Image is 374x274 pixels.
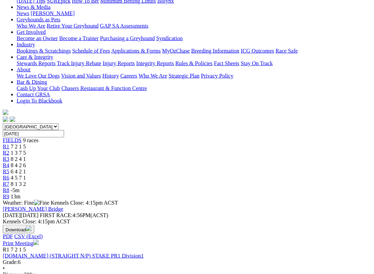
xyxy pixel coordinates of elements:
[3,137,21,143] a: FIELDS
[3,206,63,212] a: [PERSON_NAME] Bridge
[102,73,119,79] a: History
[17,4,51,10] a: News & Media
[3,212,21,218] span: [DATE]
[11,175,26,181] span: 4 5 7 1
[11,187,20,193] span: -5m
[3,247,9,252] span: R1
[11,144,26,149] span: 7 2 1 5
[3,194,9,199] a: R9
[30,10,74,16] a: [PERSON_NAME]
[3,259,371,265] div: 6
[11,169,26,174] span: 6 4 2 1
[139,73,167,79] a: Who We Are
[11,150,26,156] span: 1 3 7 5
[34,200,49,206] img: Fine
[3,259,18,265] span: Grade:
[3,253,144,259] a: [DOMAIN_NAME] (STRAIGHT N/P) STAKE PR1 Division1
[136,60,174,66] a: Integrity Reports
[3,200,51,206] span: Weather: Fine
[47,23,99,29] a: Retire Your Greyhound
[241,60,273,66] a: Stay On Track
[100,35,155,41] a: Purchasing a Greyhound
[17,10,29,16] a: News
[40,212,72,218] span: FIRST RACE:
[3,150,9,156] span: R2
[169,73,199,79] a: Strategic Plan
[201,73,233,79] a: Privacy Policy
[57,60,101,66] a: Track Injury Rebate
[17,17,60,23] a: Greyhounds as Pets
[156,35,182,41] a: Syndication
[3,156,9,162] a: R3
[3,225,34,233] button: Download
[3,162,9,168] a: R4
[120,73,137,79] a: Careers
[51,200,118,206] span: Kennels Close: 4:15pm ACST
[17,48,71,54] a: Bookings & Scratchings
[10,117,15,122] img: twitter.svg
[3,117,8,122] img: facebook.svg
[26,226,32,231] img: download.svg
[17,85,60,91] a: Cash Up Your Club
[17,29,46,35] a: Get Involved
[3,219,371,225] div: Kennels Close: 4:15pm ACST
[3,175,9,181] a: R6
[14,233,43,239] a: CSV (Excel)
[3,265,5,271] span: •
[17,23,45,29] a: Who We Are
[3,169,9,174] a: R5
[17,92,50,97] a: Contact GRSA
[3,187,9,193] a: R8
[162,48,190,54] a: MyOzChase
[191,48,239,54] a: Breeding Information
[17,85,371,92] div: Bar & Dining
[3,212,38,218] span: [DATE]
[17,35,371,42] div: Get Involved
[11,181,26,187] span: 8 1 3 2
[17,48,371,54] div: Industry
[23,137,38,143] span: 9 races
[17,23,371,29] div: Greyhounds as Pets
[17,98,62,104] a: Login To Blackbook
[17,42,35,48] a: Industry
[17,54,53,60] a: Care & Integrity
[17,73,60,79] a: We Love Our Dogs
[3,130,64,137] input: Select date
[61,73,101,79] a: Vision and Values
[40,212,108,218] span: 4:56PM(ACST)
[72,48,110,54] a: Schedule of Fees
[111,48,161,54] a: Applications & Forms
[11,194,20,199] span: 13m
[3,181,9,187] a: R7
[11,156,26,162] span: 8 2 4 1
[3,233,13,239] a: PDF
[17,10,371,17] div: News & Media
[11,247,26,252] span: 7 2 1 5
[275,48,297,54] a: Race Safe
[17,73,371,79] div: About
[33,240,39,245] img: printer.svg
[175,60,213,66] a: Rules & Policies
[103,60,135,66] a: Injury Reports
[17,35,58,41] a: Become an Owner
[17,79,47,85] a: Bar & Dining
[3,233,371,240] div: Download
[11,162,26,168] span: 8 4 2 6
[61,85,147,91] a: Chasers Restaurant & Function Centre
[3,110,8,115] img: logo-grsa-white.png
[17,60,371,67] div: Care & Integrity
[17,67,30,72] a: About
[17,60,55,66] a: Stewards Reports
[59,35,99,41] a: Become a Trainer
[100,23,149,29] a: GAP SA Assessments
[3,144,9,149] a: R1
